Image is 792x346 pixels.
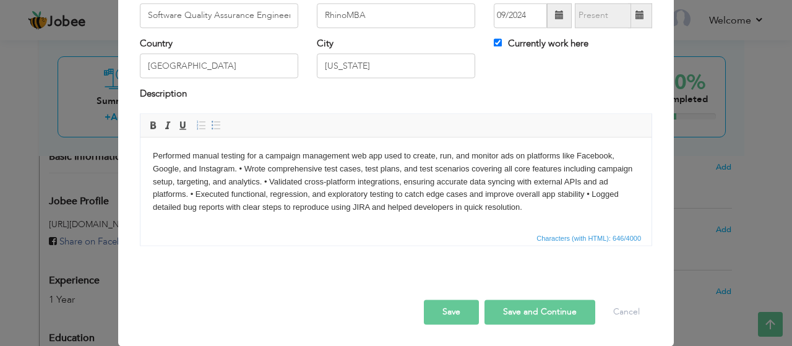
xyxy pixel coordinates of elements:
input: From [494,3,547,28]
label: City [317,37,334,50]
input: Currently work here [494,38,502,46]
input: Present [575,3,631,28]
a: Insert/Remove Numbered List [194,118,208,132]
button: Cancel [601,300,652,324]
a: Underline [176,118,189,132]
span: Characters (with HTML): 646/4000 [534,233,643,244]
button: Save and Continue [484,300,595,324]
a: Italic [161,118,174,132]
label: Currently work here [494,37,588,50]
label: Description [140,88,187,101]
a: Bold [146,118,160,132]
button: Save [424,300,479,324]
iframe: Rich Text Editor, workEditor [140,137,652,230]
a: Insert/Remove Bulleted List [209,118,223,132]
label: Country [140,37,173,50]
div: Statistics [534,233,645,244]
